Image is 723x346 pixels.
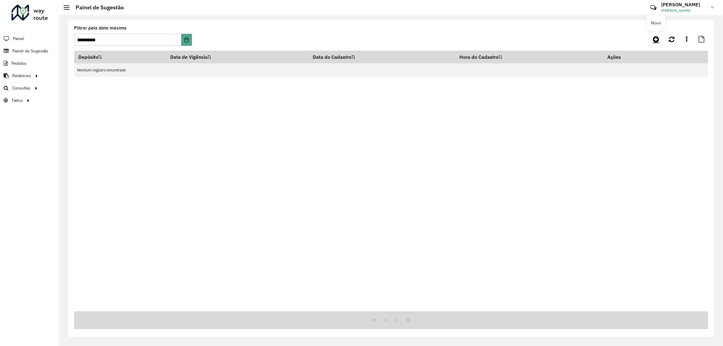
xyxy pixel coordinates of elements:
[166,51,308,63] th: Data de Vigência
[12,48,48,54] span: Painel de Sugestão
[11,97,23,104] span: Tático
[181,34,192,46] button: Choose Date
[661,2,706,8] h3: [PERSON_NAME]
[11,60,27,67] span: Pedidos
[13,36,24,42] span: Painel
[455,51,603,63] th: Hora do Cadastro
[647,1,660,14] a: Contato Rápido
[74,63,708,77] td: Nenhum registro encontrado
[74,51,166,63] th: Depósito
[661,8,706,13] span: [PERSON_NAME]
[74,24,127,32] label: Filtrar pela data máxima
[12,85,30,91] span: Consultas
[308,51,455,63] th: Data do Cadastro
[12,73,31,79] span: Relatórios
[646,15,666,31] div: Novo
[70,4,124,11] h2: Painel de Sugestão
[603,51,639,63] th: Ações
